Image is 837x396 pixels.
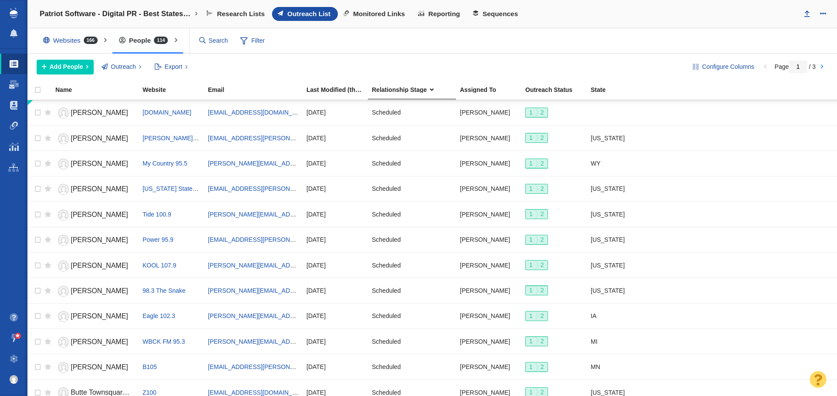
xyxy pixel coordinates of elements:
[143,87,207,93] div: Website
[372,363,401,371] span: Scheduled
[306,307,364,325] div: [DATE]
[55,258,135,274] a: [PERSON_NAME]
[372,261,401,269] span: Scheduled
[306,230,364,249] div: [DATE]
[143,262,176,269] a: KOOL 107.9
[71,363,128,371] span: [PERSON_NAME]
[208,160,412,167] a: [PERSON_NAME][EMAIL_ADDRESS][PERSON_NAME][DOMAIN_NAME]
[460,281,517,300] div: [PERSON_NAME]
[306,357,364,376] div: [DATE]
[208,312,412,319] a: [PERSON_NAME][EMAIL_ADDRESS][PERSON_NAME][DOMAIN_NAME]
[55,360,135,375] a: [PERSON_NAME]
[37,30,108,51] div: Websites
[591,154,648,173] div: WY
[368,303,456,328] td: Scheduled
[372,312,401,320] span: Scheduled
[591,87,655,94] a: State
[306,332,364,351] div: [DATE]
[372,87,459,93] div: Relationship Stage
[372,108,401,116] span: Scheduled
[372,338,401,345] span: Scheduled
[37,60,94,74] button: Add People
[525,87,590,93] div: Outreach Status
[71,389,201,396] span: Butte Townsquare team Townsquare team
[372,134,401,142] span: Scheduled
[55,284,135,299] a: [PERSON_NAME]
[111,62,136,71] span: Outreach
[201,7,272,21] a: Research Lists
[306,179,364,198] div: [DATE]
[55,207,135,223] a: [PERSON_NAME]
[525,87,590,94] a: Outreach Status
[368,100,456,125] td: Scheduled
[71,312,128,320] span: [PERSON_NAME]
[591,87,655,93] div: State
[50,62,83,71] span: Add People
[143,160,187,167] a: My Country 95.5
[55,131,135,146] a: [PERSON_NAME]
[71,160,128,167] span: [PERSON_NAME]
[71,211,128,218] span: [PERSON_NAME]
[353,10,405,18] span: Monitored Links
[591,129,648,147] div: [US_STATE]
[55,233,135,248] a: [PERSON_NAME]
[460,230,517,249] div: [PERSON_NAME]
[272,7,338,21] a: Outreach List
[460,307,517,325] div: [PERSON_NAME]
[208,87,306,94] a: Email
[40,10,192,18] h4: Patriot Software - Digital PR - Best States to Start a Business
[429,10,460,18] span: Reporting
[460,87,524,93] div: Assigned To
[143,211,171,218] span: Tide 100.9
[84,37,98,44] span: 166
[372,236,401,244] span: Scheduled
[368,151,456,176] td: Scheduled
[460,179,517,198] div: [PERSON_NAME]
[688,60,759,74] button: Configure Columns
[460,129,517,147] div: [PERSON_NAME]
[591,256,648,274] div: [US_STATE]
[208,135,361,142] a: [EMAIL_ADDRESS][PERSON_NAME][DOMAIN_NAME]
[591,230,648,249] div: [US_STATE]
[368,329,456,354] td: Scheduled
[143,185,234,192] a: [US_STATE] State News Network
[143,312,175,319] span: Eagle 102.3
[306,281,364,300] div: [DATE]
[460,357,517,376] div: [PERSON_NAME]
[10,375,18,384] img: fd22f7e66fffb527e0485d027231f14a
[368,125,456,150] td: Scheduled
[143,109,191,116] a: [DOMAIN_NAME]
[165,62,182,71] span: Export
[412,7,467,21] a: Reporting
[208,185,361,192] a: [EMAIL_ADDRESS][PERSON_NAME][DOMAIN_NAME]
[368,278,456,303] td: Scheduled
[143,236,174,243] a: Power 95.9
[591,281,648,300] div: [US_STATE]
[591,307,648,325] div: IA
[235,33,270,49] span: Filter
[10,8,17,18] img: buzzstream_logo_iconsimple.png
[55,105,135,121] a: [PERSON_NAME]
[372,287,401,294] span: Scheduled
[372,185,401,193] span: Scheduled
[196,33,232,48] input: Search
[372,210,401,218] span: Scheduled
[460,205,517,223] div: [PERSON_NAME]
[143,363,157,370] a: B105
[306,129,364,147] div: [DATE]
[143,135,206,142] a: [PERSON_NAME] 92.5
[591,205,648,223] div: [US_STATE]
[143,338,185,345] span: WBCK FM 95.3
[143,389,157,396] a: Z100
[368,252,456,278] td: Scheduled
[143,287,186,294] a: 98.3 The Snake
[460,256,517,274] div: [PERSON_NAME]
[71,338,128,345] span: [PERSON_NAME]
[208,287,361,294] a: [PERSON_NAME][EMAIL_ADDRESS][DOMAIN_NAME]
